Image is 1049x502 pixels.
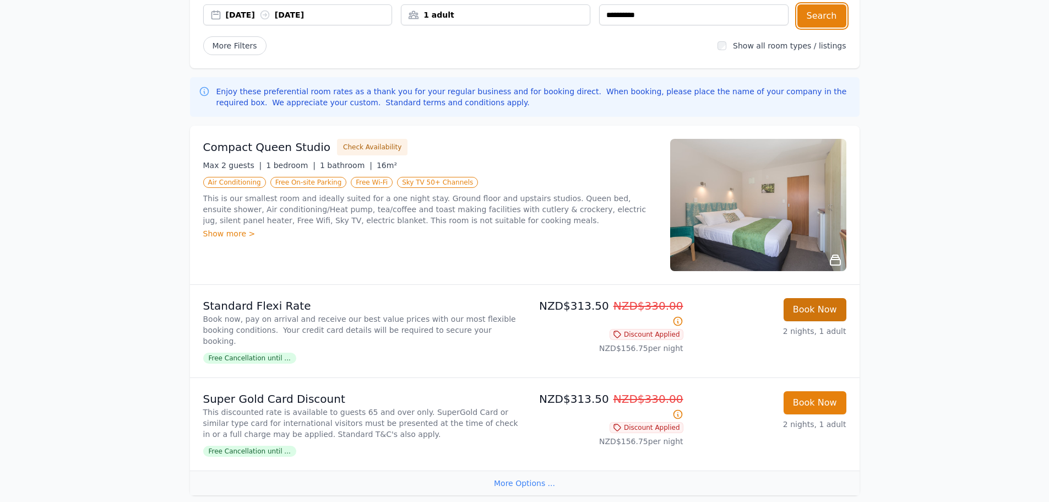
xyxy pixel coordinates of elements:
p: Enjoy these preferential room rates as a thank you for your regular business and for booking dire... [216,86,851,108]
span: 16m² [377,161,397,170]
span: Discount Applied [610,422,683,433]
span: More Filters [203,36,267,55]
p: 2 nights, 1 adult [692,419,846,430]
p: Book now, pay on arrival and receive our best value prices with our most flexible booking conditi... [203,314,520,347]
span: Sky TV 50+ Channels [397,177,478,188]
label: Show all room types / listings [733,41,846,50]
div: Show more > [203,228,657,239]
span: NZD$330.00 [613,392,683,406]
p: NZD$313.50 [529,298,683,329]
span: Discount Applied [610,329,683,340]
span: Air Conditioning [203,177,266,188]
p: NZD$156.75 per night [529,343,683,354]
span: Free Cancellation until ... [203,446,296,457]
button: Book Now [784,391,846,414]
button: Book Now [784,298,846,321]
p: Standard Flexi Rate [203,298,520,314]
p: 2 nights, 1 adult [692,326,846,337]
h3: Compact Queen Studio [203,139,331,155]
p: This discounted rate is available to guests 65 and over only. SuperGold Card or similar type card... [203,407,520,440]
div: 1 adult [401,9,590,20]
span: Max 2 guests | [203,161,262,170]
button: Search [797,4,846,28]
button: Check Availability [337,139,407,155]
span: Free Cancellation until ... [203,353,296,364]
p: NZD$156.75 per night [529,436,683,447]
p: Super Gold Card Discount [203,391,520,407]
span: Free Wi-Fi [351,177,393,188]
span: NZD$330.00 [613,299,683,312]
span: Free On-site Parking [270,177,347,188]
div: More Options ... [190,471,860,495]
span: 1 bedroom | [266,161,316,170]
span: 1 bathroom | [320,161,372,170]
p: This is our smallest room and ideally suited for a one night stay. Ground floor and upstairs stud... [203,193,657,226]
p: NZD$313.50 [529,391,683,422]
div: [DATE] [DATE] [226,9,392,20]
